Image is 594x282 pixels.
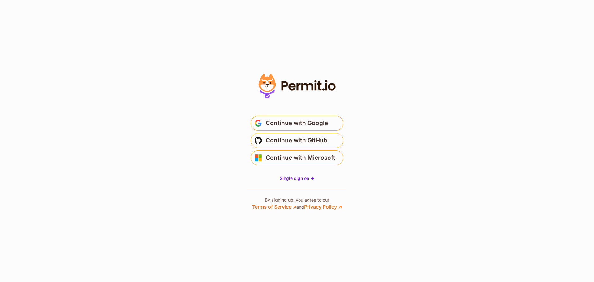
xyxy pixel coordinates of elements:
a: Terms of Service ↗ [252,204,296,210]
a: Privacy Policy ↗ [304,204,342,210]
button: Continue with GitHub [251,133,343,148]
a: Single sign on -> [280,175,314,181]
button: Continue with Microsoft [251,150,343,165]
span: Continue with Microsoft [266,153,335,163]
span: Continue with GitHub [266,136,327,145]
button: Continue with Google [251,116,343,131]
p: By signing up, you agree to our and [252,197,342,210]
span: Continue with Google [266,118,328,128]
